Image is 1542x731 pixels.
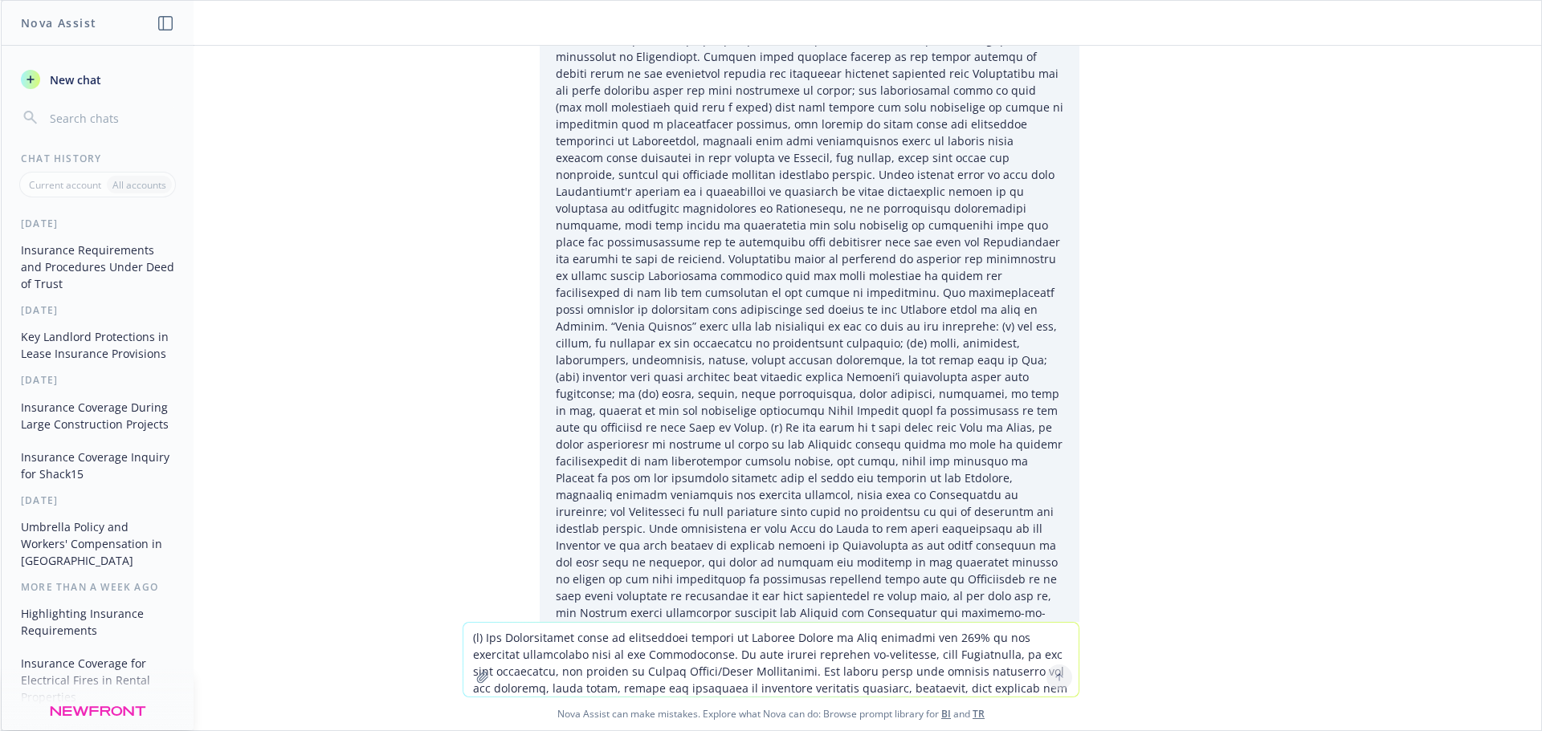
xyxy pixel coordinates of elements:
button: Insurance Coverage During Large Construction Projects [14,394,181,437]
button: Highlighting Insurance Requirements [14,600,181,644]
div: More than a week ago [2,580,194,594]
h1: Nova Assist [21,14,96,31]
span: Nova Assist can make mistakes. Explore what Nova can do: Browse prompt library for and [7,697,1535,730]
div: [DATE] [2,373,194,387]
button: Insurance Requirements and Procedures Under Deed of Trust [14,237,181,297]
input: Search chats [47,107,174,129]
button: Insurance Coverage for Electrical Fires in Rental Properties [14,650,181,710]
button: New chat [14,65,181,94]
button: Key Landlord Protections in Lease Insurance Provisions [14,323,181,367]
p: Current account [29,178,101,192]
button: Umbrella Policy and Workers' Compensation in [GEOGRAPHIC_DATA] [14,514,181,574]
span: New chat [47,71,101,88]
div: Chat History [2,152,194,165]
button: Insurance Coverage Inquiry for Shack15 [14,444,181,487]
div: [DATE] [2,303,194,317]
a: TR [973,707,985,721]
p: All accounts [112,178,166,192]
div: [DATE] [2,493,194,507]
a: BI [941,707,951,721]
div: [DATE] [2,217,194,230]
